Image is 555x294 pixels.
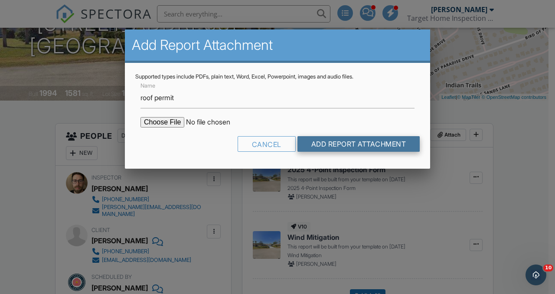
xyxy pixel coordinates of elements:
div: Cancel [238,136,296,152]
div: Supported types include PDFs, plain text, Word, Excel, Powerpoint, images and audio files. [135,73,420,80]
iframe: Intercom live chat [526,265,546,285]
input: Add Report Attachment [297,136,420,152]
label: Name [140,82,155,90]
span: 10 [543,265,553,271]
h2: Add Report Attachment [132,36,423,54]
